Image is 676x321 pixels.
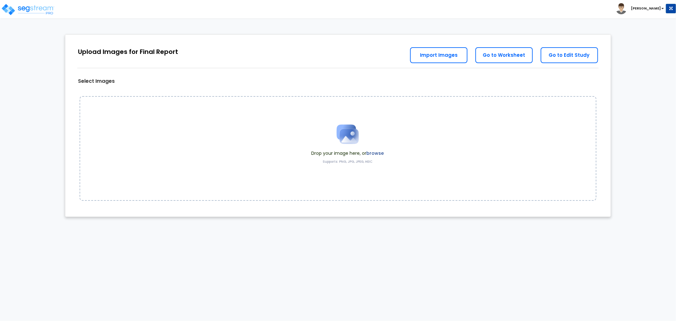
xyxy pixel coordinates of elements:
img: avatar.png [616,3,627,14]
a: Go to Worksheet [475,47,533,63]
label: browse [366,150,384,156]
span: Drop your image here, or [311,150,384,156]
label: Supports: PNG, JPG, JPEG, HEIC [323,160,372,164]
img: logo_pro_r.png [1,3,55,16]
label: Select Images [78,78,115,85]
div: Upload Images for Final Report [78,47,178,56]
a: Go to Edit Study [541,47,598,63]
a: Import Images [410,47,467,63]
b: [PERSON_NAME] [631,6,661,11]
img: Upload Icon [332,118,364,150]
